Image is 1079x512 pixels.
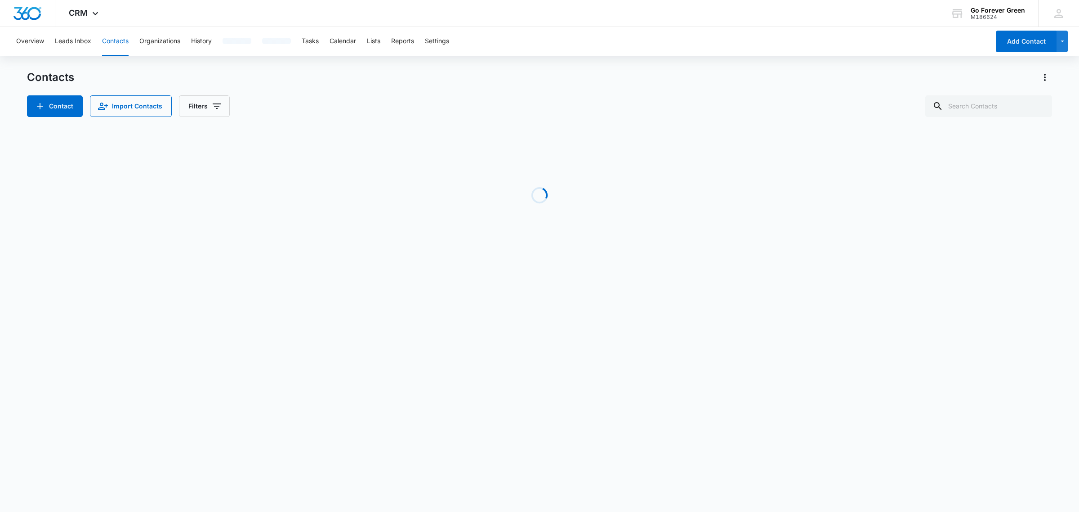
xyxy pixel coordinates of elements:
button: Organizations [139,27,180,56]
button: Reports [391,27,414,56]
button: Tasks [302,27,319,56]
button: Filters [179,95,230,117]
button: Settings [425,27,449,56]
input: Search Contacts [925,95,1052,117]
button: Actions [1038,70,1052,85]
button: Leads Inbox [55,27,91,56]
button: Add Contact [996,31,1057,52]
div: account name [971,7,1025,14]
button: Contacts [102,27,129,56]
button: History [191,27,212,56]
div: account id [971,14,1025,20]
span: CRM [69,8,88,18]
button: Overview [16,27,44,56]
button: Calendar [330,27,356,56]
button: Add Contact [27,95,83,117]
button: Import Contacts [90,95,172,117]
button: Lists [367,27,380,56]
h1: Contacts [27,71,74,84]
